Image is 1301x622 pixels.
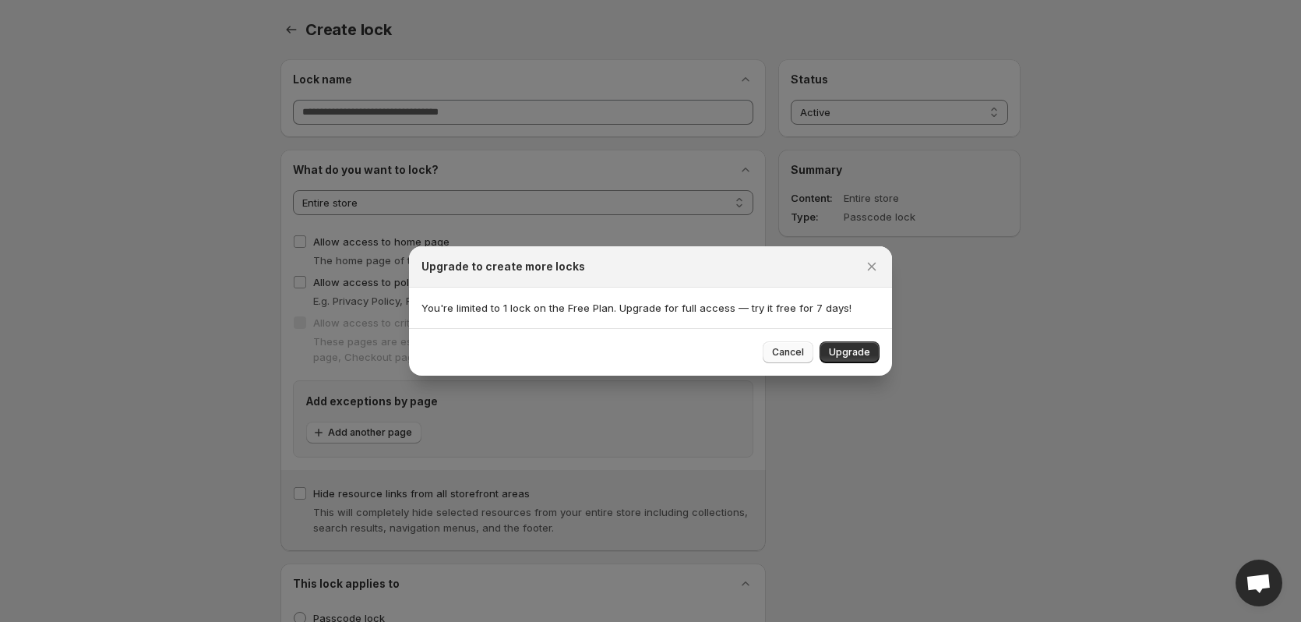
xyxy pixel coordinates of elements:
span: Cancel [772,346,804,359]
button: Upgrade [820,341,880,363]
div: Open chat [1236,560,1282,606]
h2: Upgrade to create more locks [421,259,585,274]
button: Close [861,256,883,277]
span: Upgrade [829,346,870,359]
p: You're limited to 1 lock on the Free Plan. Upgrade for full access — try it free for 7 days! [421,300,880,316]
button: Cancel [763,341,813,363]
